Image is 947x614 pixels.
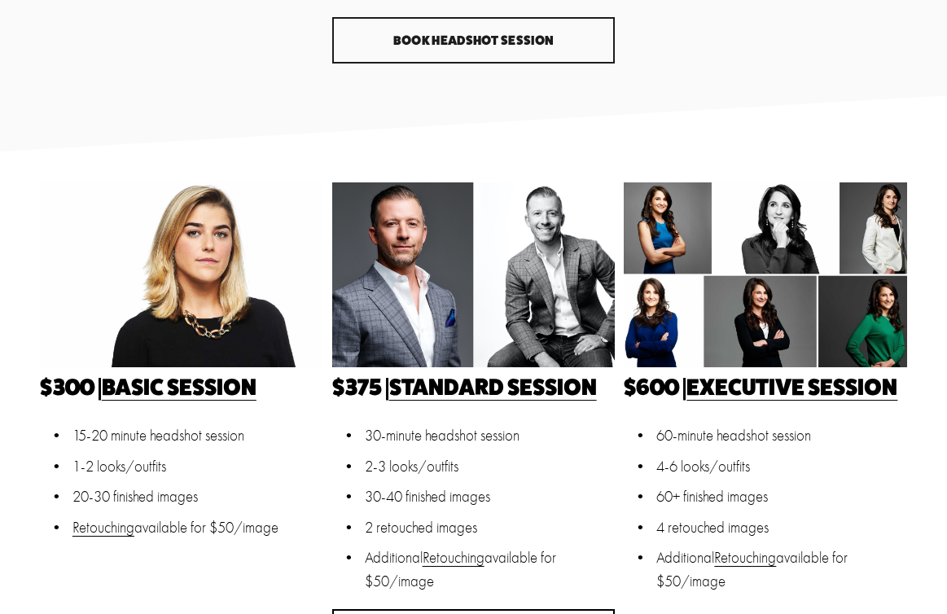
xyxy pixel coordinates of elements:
p: 20-30 finished images [72,485,323,508]
p: 15-20 minute headshot session [72,424,323,447]
p: 60+ finished images [656,485,907,508]
p: 60-minute headshot session [656,424,907,447]
a: Basic Session [102,373,256,401]
p: Additional available for $50/image [656,546,907,592]
a: Standard Session [389,373,597,401]
h3: $300 | [40,376,323,399]
p: 4-6 looks/outfits [656,455,907,478]
a: Retouching [72,519,134,537]
h3: $375 | [332,376,616,399]
a: Retouching [423,549,484,567]
p: 4 retouched images [656,516,907,539]
a: Book Headshot Session [332,17,616,64]
p: 2-3 looks/outfits [365,455,616,478]
p: 30-minute headshot session [365,424,616,447]
a: Retouching [714,549,776,567]
p: 2 retouched images [365,516,616,539]
p: Additional available for $50/image [365,546,616,592]
p: available for $50/image [72,516,323,539]
p: 30-40 finished images [365,485,616,508]
p: 1-2 looks/outfits [72,455,323,478]
h3: $600 | [624,376,907,399]
a: Executive Session [686,373,897,401]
